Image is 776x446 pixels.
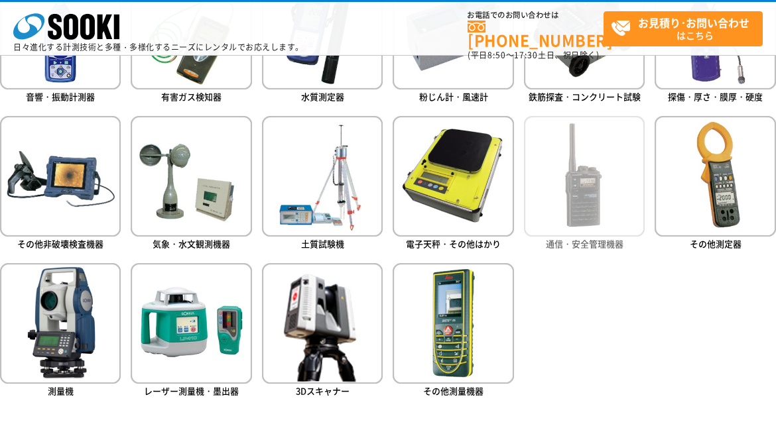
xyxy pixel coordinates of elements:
span: その他非破壊検査機器 [17,237,103,250]
a: 気象・水文観測機器 [131,116,251,253]
strong: お見積り･お問い合わせ [638,15,749,30]
a: レーザー測量機・墨出器 [131,263,251,400]
span: 3Dスキャナー [296,384,350,397]
p: 日々進化する計測技術と多種・多様化するニーズにレンタルでお応えします。 [13,43,304,51]
img: 電子天秤・その他はかり [393,116,513,237]
a: その他測定器 [655,116,775,253]
span: 鉄筋探査・コンクリート試験 [529,90,641,103]
a: 電子天秤・その他はかり [393,116,513,253]
a: 土質試験機 [262,116,383,253]
img: その他測量機器 [393,263,513,384]
span: お電話でのお問い合わせは [468,11,604,19]
span: 測量機 [48,384,74,397]
span: はこちら [611,12,762,45]
a: お見積り･お問い合わせはこちら [604,11,763,46]
span: 電子天秤・その他はかり [406,237,501,250]
span: 土質試験機 [301,237,344,250]
span: 通信・安全管理機器 [546,237,623,250]
a: その他測量機器 [393,263,513,400]
img: 3Dスキャナー [262,263,383,384]
span: 8:50 [487,49,506,61]
span: 水質測定器 [301,90,344,103]
span: 有害ガス検知器 [161,90,222,103]
img: 気象・水文観測機器 [131,116,251,237]
span: その他測定器 [690,237,742,250]
a: [PHONE_NUMBER] [468,21,604,48]
span: 粉じん計・風速計 [419,90,488,103]
img: レーザー測量機・墨出器 [131,263,251,384]
img: 土質試験機 [262,116,383,237]
a: 通信・安全管理機器 [524,116,645,253]
a: 3Dスキャナー [262,263,383,400]
span: その他測量機器 [423,384,484,397]
span: 気象・水文観測機器 [153,237,230,250]
span: (平日 ～ 土日、祝日除く) [468,49,599,61]
img: その他測定器 [655,116,775,237]
span: 探傷・厚さ・膜厚・硬度 [668,90,763,103]
span: レーザー測量機・墨出器 [144,384,239,397]
img: 通信・安全管理機器 [524,116,645,237]
span: 音響・振動計測器 [26,90,95,103]
span: 17:30 [514,49,538,61]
